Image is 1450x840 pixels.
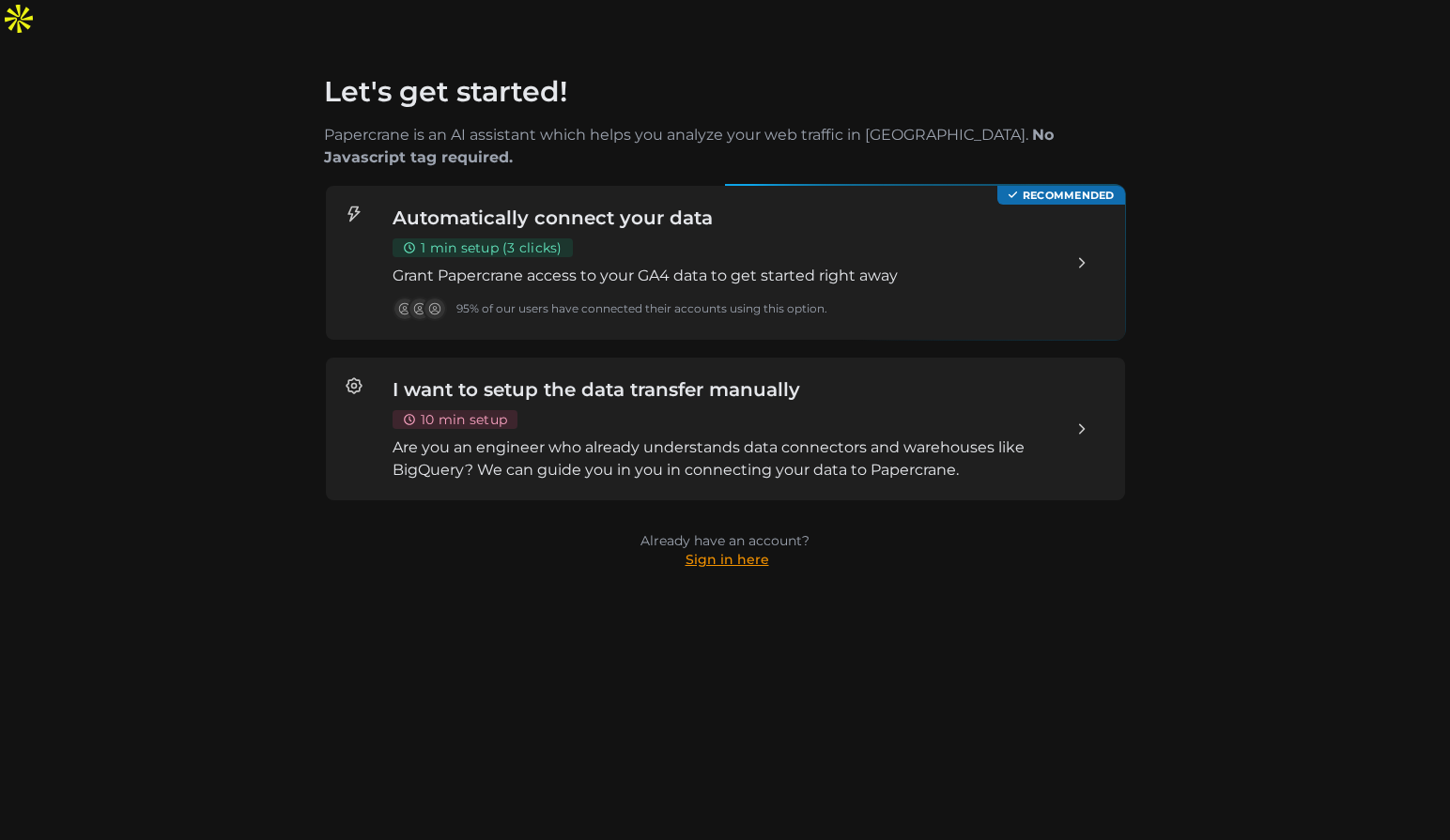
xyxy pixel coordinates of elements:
[324,75,567,109] h1: Let's get started!
[456,301,827,316] p: 95% of our users have connected their accounts using this option.
[393,205,1057,231] h3: Automatically connect your data
[324,531,1126,569] p: Already have an account?
[686,551,769,568] a: Sign in here
[421,410,507,429] span: 10 min setup
[421,238,563,257] span: 1 min setup (3 clicks)
[393,436,1057,481] p: Are you an engineer who already understands data connectors and warehouses like BigQuery? We can ...
[393,376,1057,403] h3: I want to setup the data transfer manually
[324,124,1126,169] p: Papercrane is an AI assistant which helps you analyze your web traffic in [GEOGRAPHIC_DATA].
[393,265,1057,287] p: Grant Papercrane access to your GA4 data to get started right away
[1023,187,1115,204] span: Recommended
